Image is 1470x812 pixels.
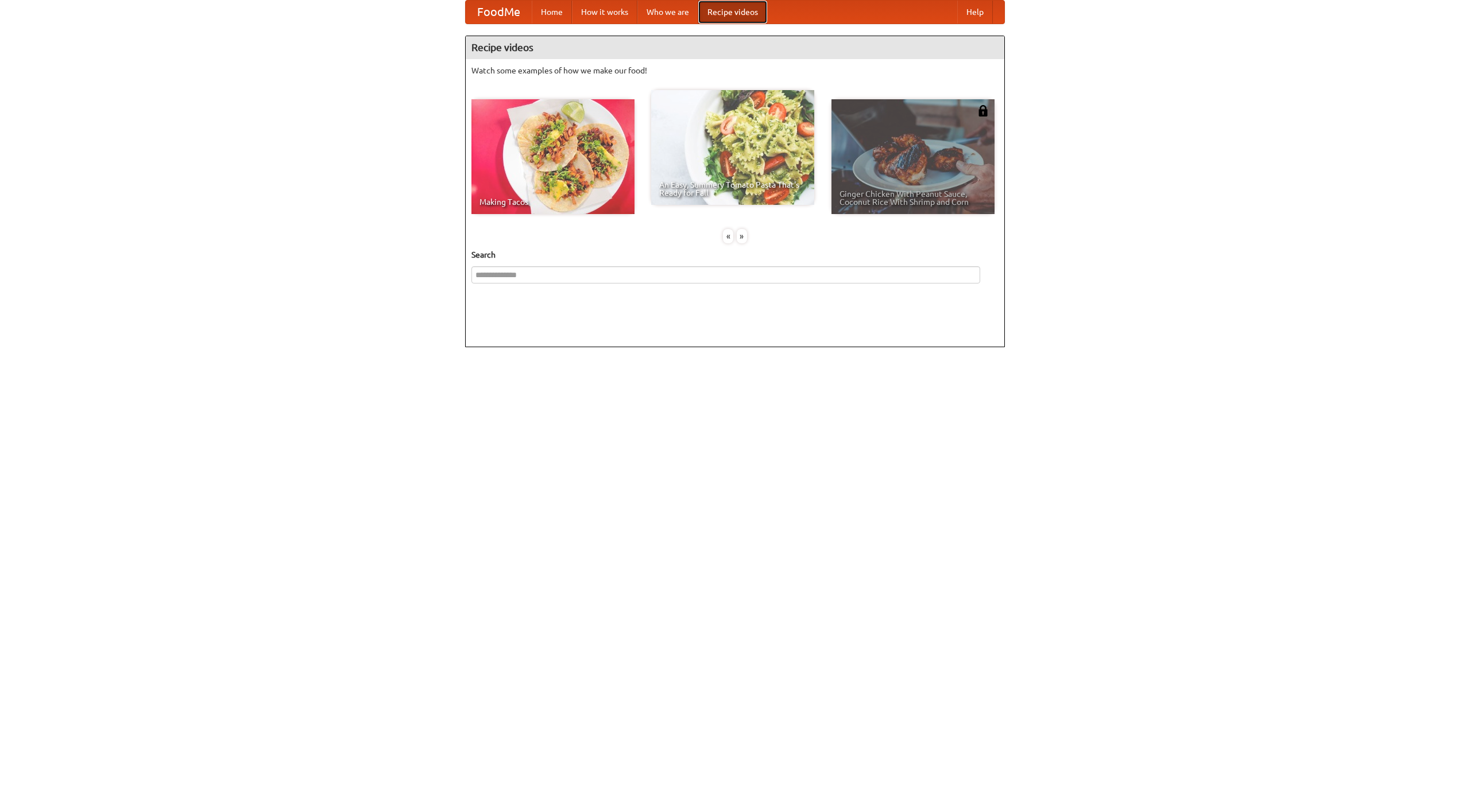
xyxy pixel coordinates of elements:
h5: Search [471,249,999,261]
span: Making Tacos [479,198,626,206]
span: An Easy, Summery Tomato Pasta That's Ready for Fall [659,181,806,197]
a: Home [532,1,572,24]
img: 483408.png [977,105,989,116]
p: Watch some examples of how we make our food! [471,65,999,76]
a: Recipe videos [698,1,767,24]
a: FoodMe [466,1,532,24]
a: How it works [572,1,637,24]
div: » [737,229,747,243]
a: Making Tacos [471,99,635,214]
h4: Recipe videos [466,36,1004,59]
a: Help [957,1,993,24]
a: An Easy, Summery Tomato Pasta That's Ready for Fall [651,90,814,205]
a: Who we are [637,1,698,24]
div: « [723,229,733,243]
